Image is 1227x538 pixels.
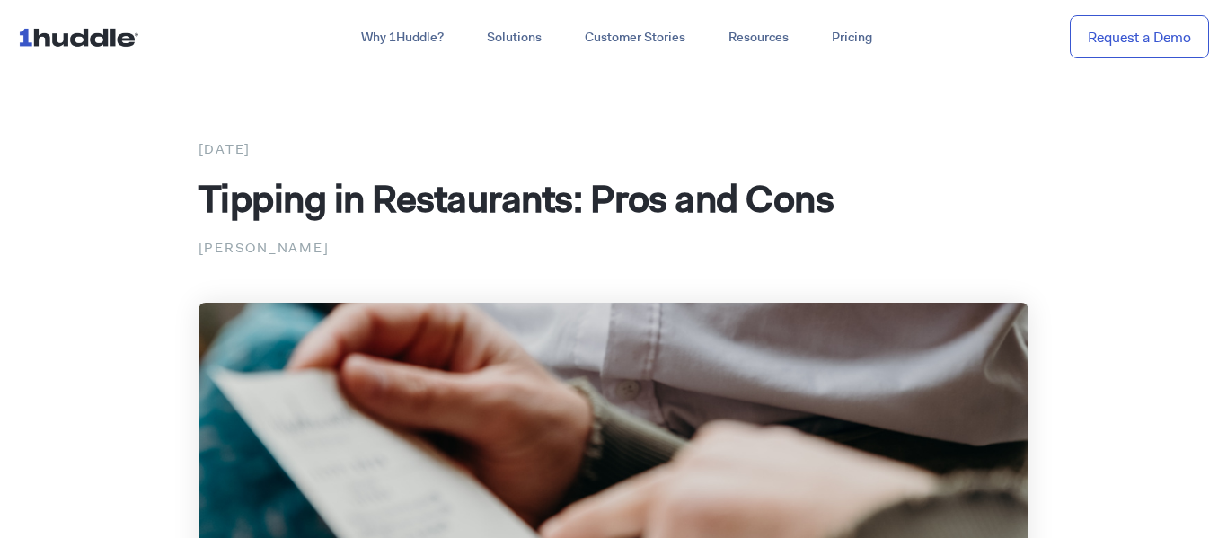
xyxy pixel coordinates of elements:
a: Customer Stories [563,22,707,54]
img: ... [18,20,146,54]
a: Solutions [465,22,563,54]
a: Request a Demo [1070,15,1209,59]
a: Resources [707,22,810,54]
a: Pricing [810,22,894,54]
span: Tipping in Restaurants: Pros and Cons [199,173,834,224]
p: [PERSON_NAME] [199,236,1029,260]
a: Why 1Huddle? [340,22,465,54]
div: [DATE] [199,137,1029,161]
